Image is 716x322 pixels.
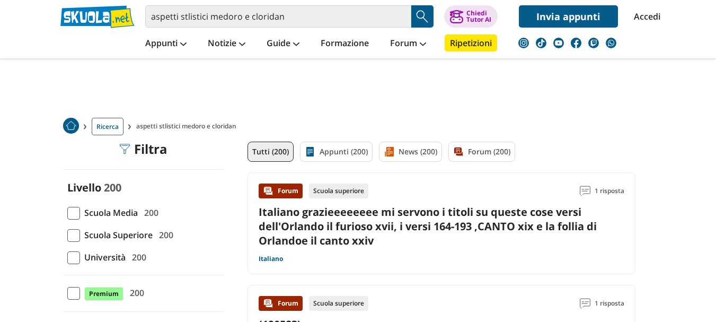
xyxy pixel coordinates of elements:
[536,38,546,48] img: tiktok
[80,206,138,220] span: Scuola Media
[128,250,146,264] span: 200
[387,34,429,54] a: Forum
[519,5,618,28] a: Invia appunti
[84,287,123,301] span: Premium
[580,186,590,196] img: Commenti lettura
[518,38,529,48] img: instagram
[444,5,498,28] button: ChiediTutor AI
[155,228,173,242] span: 200
[104,180,121,195] span: 200
[264,34,302,54] a: Guide
[466,10,491,23] div: Chiedi Tutor AI
[63,118,79,134] img: Home
[414,8,430,24] img: Cerca appunti, riassunti o versioni
[263,298,273,309] img: Forum contenuto
[263,186,273,196] img: Forum contenuto
[259,184,303,198] div: Forum
[305,146,315,157] img: Appunti filtro contenuto
[595,184,624,198] span: 1 risposta
[63,118,79,135] a: Home
[205,34,248,54] a: Notizie
[247,142,294,162] a: Tutti (200)
[80,228,153,242] span: Scuola Superiore
[309,184,368,198] div: Scuola superiore
[580,298,590,309] img: Commenti lettura
[92,118,123,135] a: Ricerca
[143,34,189,54] a: Appunti
[318,34,372,54] a: Formazione
[259,296,303,311] div: Forum
[80,250,126,264] span: Università
[571,38,581,48] img: facebook
[411,5,434,28] button: Search Button
[126,286,144,300] span: 200
[595,296,624,311] span: 1 risposta
[379,142,442,162] a: News (200)
[384,146,394,157] img: News filtro contenuto
[606,38,616,48] img: WhatsApp
[145,5,411,28] input: Cerca appunti, riassunti o versioni
[448,142,515,162] a: Forum (200)
[119,142,167,156] div: Filtra
[553,38,564,48] img: youtube
[588,38,599,48] img: twitch
[140,206,158,220] span: 200
[136,118,241,135] span: aspetti stlistici medoro e cloridan
[259,255,283,263] a: Italiano
[259,205,597,248] a: Italiano grazieeeeeeee mi servono i titoli su queste cose versi dell'Orlando il furioso xvii, i v...
[445,34,497,51] a: Ripetizioni
[453,146,464,157] img: Forum filtro contenuto
[309,296,368,311] div: Scuola superiore
[119,144,130,154] img: Filtra filtri mobile
[300,142,373,162] a: Appunti (200)
[634,5,656,28] a: Accedi
[67,180,101,195] label: Livello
